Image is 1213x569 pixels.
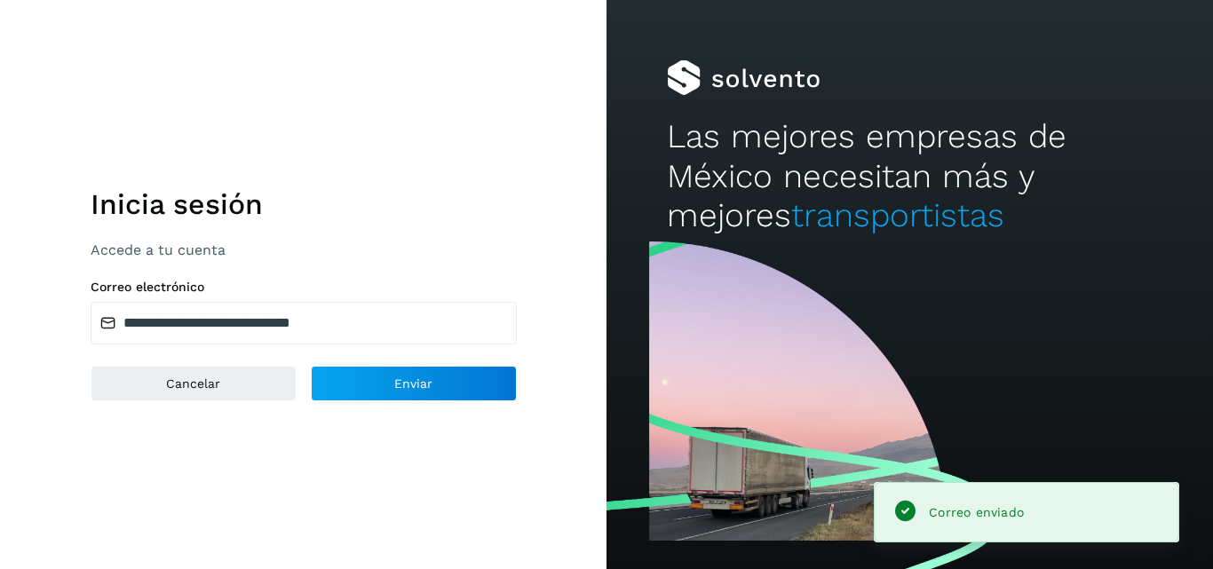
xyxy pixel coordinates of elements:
[91,241,517,258] p: Accede a tu cuenta
[166,377,220,390] span: Cancelar
[667,117,1152,235] h2: Las mejores empresas de México necesitan más y mejores
[311,366,517,401] button: Enviar
[394,377,432,390] span: Enviar
[91,280,517,295] label: Correo electrónico
[929,505,1024,519] span: Correo enviado
[791,196,1004,234] span: transportistas
[91,187,517,221] h1: Inicia sesión
[91,366,297,401] button: Cancelar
